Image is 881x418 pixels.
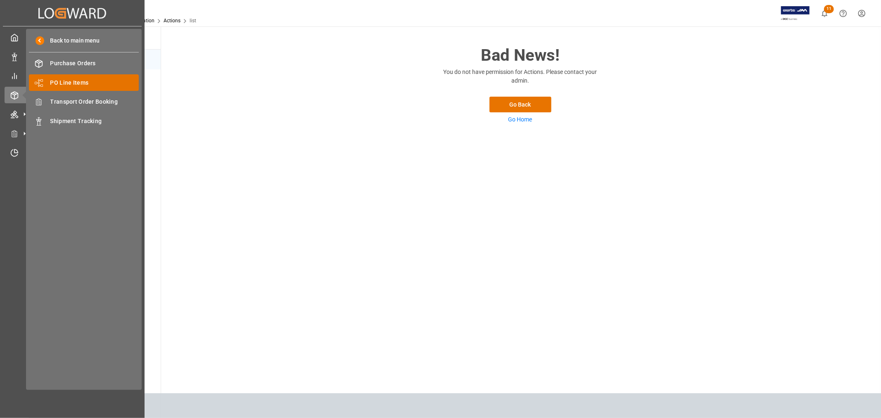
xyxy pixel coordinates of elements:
a: Data Management [5,48,140,64]
span: Purchase Orders [50,59,139,68]
span: 11 [824,5,834,13]
span: Transport Order Booking [50,97,139,106]
a: Timeslot Management V2 [5,145,140,161]
a: Actions [164,18,180,24]
a: Go Home [508,116,532,123]
a: Shipment Tracking [29,113,139,129]
h2: Bad News! [438,43,603,68]
p: You do not have permission for Actions. Please contact your admin. [438,68,603,85]
span: Back to main menu [44,36,100,45]
a: PO Line Items [29,74,139,90]
span: PO Line Items [50,78,139,87]
a: Transport Order Booking [29,94,139,110]
span: Shipment Tracking [50,117,139,126]
button: Go Back [489,97,551,112]
button: Help Center [834,4,853,23]
img: Exertis%20JAM%20-%20Email%20Logo.jpg_1722504956.jpg [781,6,810,21]
button: show 11 new notifications [815,4,834,23]
a: Purchase Orders [29,55,139,71]
a: My Cockpit [5,29,140,45]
